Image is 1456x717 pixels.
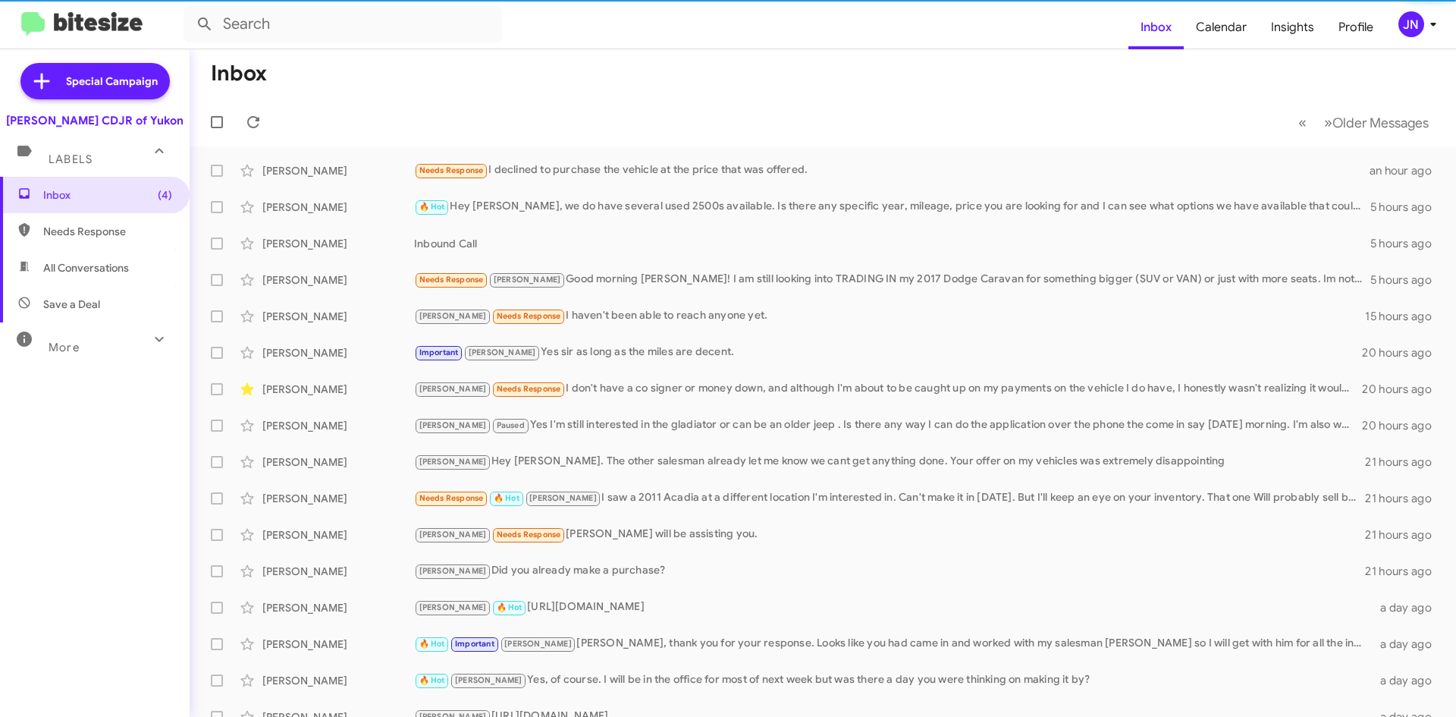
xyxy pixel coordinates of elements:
div: [PERSON_NAME] [262,236,414,251]
div: [PERSON_NAME] [262,345,414,360]
div: 20 hours ago [1362,418,1444,433]
span: Important [419,347,459,357]
span: Needs Response [419,165,484,175]
div: 20 hours ago [1362,382,1444,397]
div: Hey [PERSON_NAME], we do have several used 2500s available. Is there any specific year, mileage, ... [414,198,1370,215]
span: [PERSON_NAME] [419,530,487,539]
div: Hey [PERSON_NAME]. The other salesman already let me know we cant get anything done. Your offer o... [414,453,1365,470]
span: [PERSON_NAME] [419,602,487,612]
div: 5 hours ago [1370,200,1444,215]
a: Profile [1326,5,1385,49]
div: [PERSON_NAME] [262,272,414,288]
span: Needs Response [419,493,484,503]
div: [PERSON_NAME] [262,418,414,433]
a: Calendar [1184,5,1259,49]
button: JN [1385,11,1439,37]
div: [PERSON_NAME] [262,564,414,579]
div: I don't have a co signer or money down, and although I'm about to be caught up on my payments on ... [414,380,1362,398]
span: [PERSON_NAME] [419,384,487,394]
div: Did you already make a purchase? [414,562,1365,580]
nav: Page navigation example [1290,107,1438,138]
span: [PERSON_NAME] [419,566,487,576]
span: Labels [49,153,93,166]
div: [URL][DOMAIN_NAME] [414,599,1371,616]
div: 5 hours ago [1370,236,1444,251]
span: 🔥 Hot [494,493,519,503]
span: [PERSON_NAME] [419,420,487,430]
span: More [49,341,80,354]
span: » [1324,113,1332,132]
div: 21 hours ago [1365,491,1444,506]
a: Inbox [1128,5,1184,49]
span: [PERSON_NAME] [419,457,487,467]
div: [PERSON_NAME] [262,673,414,688]
span: Paused [497,420,525,430]
span: Inbox [43,187,172,203]
div: [PERSON_NAME] [262,527,414,542]
div: 21 hours ago [1365,527,1444,542]
span: Needs Response [43,224,172,239]
span: [PERSON_NAME] [504,639,572,649]
span: Needs Response [419,275,484,285]
span: « [1298,113,1307,132]
div: Yes I'm still interested in the gladiator or can be an older jeep . Is there any way I can do the... [414,417,1362,434]
div: 15 hours ago [1365,309,1444,324]
div: a day ago [1371,673,1444,688]
span: 🔥 Hot [497,602,522,612]
span: [PERSON_NAME] [529,493,597,503]
div: Inbound Call [414,236,1370,251]
span: Needs Response [497,530,561,539]
div: [PERSON_NAME] will be assisting you. [414,526,1365,543]
div: [PERSON_NAME] [262,491,414,506]
div: I saw a 2011 Acadia at a different location I'm interested in. Can't make it in [DATE]. But I'll ... [414,489,1365,507]
div: 20 hours ago [1362,345,1444,360]
span: Needs Response [497,384,561,394]
div: Yes, of course. I will be in the office for most of next week but was there a day you were thinki... [414,671,1371,689]
span: [PERSON_NAME] [494,275,561,285]
div: [PERSON_NAME] [262,200,414,215]
div: [PERSON_NAME] [262,163,414,178]
span: Special Campaign [66,74,158,89]
span: Save a Deal [43,297,100,312]
a: Insights [1259,5,1326,49]
div: a day ago [1371,600,1444,615]
span: [PERSON_NAME] [455,675,522,685]
div: [PERSON_NAME] [262,454,414,470]
div: JN [1398,11,1424,37]
span: Older Messages [1332,115,1429,131]
div: [PERSON_NAME] [262,637,414,652]
span: Needs Response [497,311,561,321]
div: [PERSON_NAME] CDJR of Yukon [6,113,184,128]
div: [PERSON_NAME] [262,382,414,397]
div: 21 hours ago [1365,454,1444,470]
div: [PERSON_NAME] [262,309,414,324]
div: I haven't been able to reach anyone yet. [414,307,1365,325]
div: a day ago [1371,637,1444,652]
div: Good morning [PERSON_NAME]! I am still looking into TRADING IN my 2017 Dodge Caravan for somethin... [414,271,1370,288]
div: 21 hours ago [1365,564,1444,579]
span: Important [455,639,494,649]
span: [PERSON_NAME] [469,347,536,357]
span: [PERSON_NAME] [419,311,487,321]
a: Special Campaign [20,63,170,99]
span: 🔥 Hot [419,675,445,685]
div: [PERSON_NAME], thank you for your response. Looks like you had came in and worked with my salesma... [414,635,1371,653]
div: Yes sir as long as the miles are decent. [414,344,1362,361]
button: Next [1315,107,1438,138]
h1: Inbox [211,61,267,86]
input: Search [184,6,502,42]
span: All Conversations [43,260,129,275]
span: (4) [158,187,172,203]
span: 🔥 Hot [419,639,445,649]
div: I declined to purchase the vehicle at the price that was offered. [414,162,1370,179]
span: 🔥 Hot [419,202,445,212]
div: an hour ago [1370,163,1444,178]
div: 5 hours ago [1370,272,1444,288]
button: Previous [1289,107,1316,138]
div: [PERSON_NAME] [262,600,414,615]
